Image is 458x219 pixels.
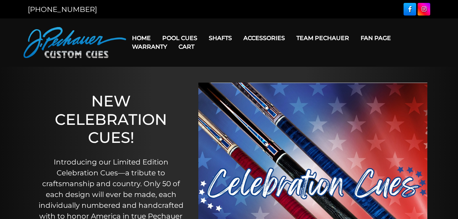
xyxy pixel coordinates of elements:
a: Home [126,29,157,47]
a: Fan Page [355,29,397,47]
a: [PHONE_NUMBER] [28,5,97,14]
a: Cart [173,38,200,56]
h1: NEW CELEBRATION CUES! [38,92,184,146]
a: Team Pechauer [291,29,355,47]
a: Accessories [238,29,291,47]
img: Pechauer Custom Cues [23,27,126,58]
a: Shafts [203,29,238,47]
a: Warranty [126,38,173,56]
a: Pool Cues [157,29,203,47]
